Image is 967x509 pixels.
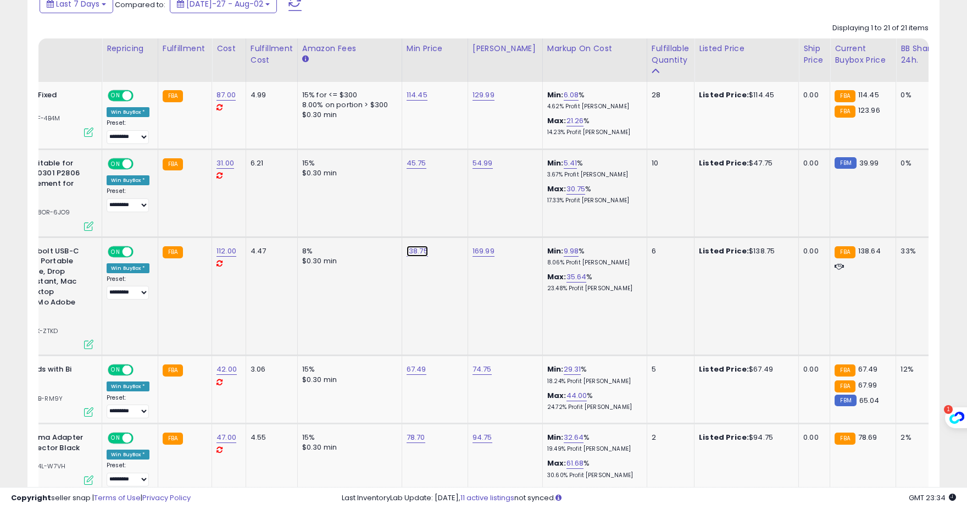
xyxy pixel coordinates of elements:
a: 87.00 [216,90,236,101]
div: Preset: [107,394,149,419]
div: Fulfillable Quantity [652,43,690,66]
a: 67.49 [407,364,426,375]
div: 3.06 [251,364,289,374]
div: Win BuyBox * [107,175,149,185]
b: Min: [547,90,564,100]
div: Min Price [407,43,463,54]
a: 74.75 [473,364,492,375]
div: $0.30 min [302,256,393,266]
a: 61.68 [566,458,584,469]
div: 8% [302,246,393,256]
a: 29.31 [564,364,581,375]
a: 6.08 [564,90,579,101]
a: 11 active listings [460,493,514,503]
a: 47.00 [216,432,236,443]
div: BB Share 24h. [901,43,941,66]
div: 5 [652,364,686,374]
span: ON [109,366,123,375]
span: 138.64 [858,246,881,256]
div: $138.75 [699,246,790,256]
span: ON [109,247,123,256]
a: 5.41 [564,158,577,169]
span: 2025-08-10 23:34 GMT [909,493,956,503]
b: Max: [547,115,566,126]
div: seller snap | | [11,493,191,504]
p: 17.33% Profit [PERSON_NAME] [547,197,638,204]
div: % [547,272,638,292]
a: 32.64 [564,432,584,443]
div: 0.00 [803,158,821,168]
p: 23.48% Profit [PERSON_NAME] [547,285,638,292]
p: 3.67% Profit [PERSON_NAME] [547,171,638,179]
p: 14.23% Profit [PERSON_NAME] [547,129,638,136]
small: FBA [163,246,183,258]
div: Repricing [107,43,153,54]
span: OFF [132,91,149,101]
div: 15% for <= $300 [302,90,393,100]
a: 31.00 [216,158,234,169]
small: FBM [835,157,856,169]
span: 78.69 [858,432,877,442]
div: Displaying 1 to 21 of 21 items [832,23,929,34]
div: $47.75 [699,158,790,168]
a: 30.75 [566,184,586,195]
div: Preset: [107,119,149,144]
a: 169.99 [473,246,494,257]
div: 0% [901,90,937,100]
div: Current Buybox Price [835,43,891,66]
span: OFF [132,159,149,168]
div: 4.55 [251,433,289,442]
div: 12% [901,364,937,374]
b: Listed Price: [699,90,749,100]
span: 65.04 [859,395,880,406]
div: $94.75 [699,433,790,442]
div: $0.30 min [302,375,393,385]
a: Privacy Policy [142,493,191,503]
a: 44.00 [566,390,587,401]
a: 129.99 [473,90,494,101]
div: 15% [302,364,393,374]
div: $0.30 min [302,442,393,452]
div: % [547,458,638,479]
span: OFF [132,366,149,375]
b: Listed Price: [699,364,749,374]
span: OFF [132,434,149,443]
div: % [547,364,638,385]
div: Cost [216,43,241,54]
div: % [547,433,638,453]
b: Max: [547,390,566,401]
span: OFF [132,247,149,256]
span: 39.99 [859,158,879,168]
div: 0% [901,158,937,168]
small: FBA [163,364,183,377]
div: Markup on Cost [547,43,642,54]
b: Max: [547,458,566,468]
th: The percentage added to the cost of goods (COGS) that forms the calculator for Min & Max prices. [542,38,647,82]
div: Listed Price [699,43,794,54]
div: % [547,184,638,204]
a: 45.75 [407,158,426,169]
a: 35.64 [566,272,587,283]
b: Listed Price: [699,246,749,256]
div: Fulfillment Cost [251,43,293,66]
b: Min: [547,246,564,256]
div: 2% [901,433,937,442]
p: 4.62% Profit [PERSON_NAME] [547,103,638,110]
span: ON [109,434,123,443]
div: Preset: [107,275,149,300]
div: 4.99 [251,90,289,100]
a: 94.75 [473,432,492,443]
div: 2 [652,433,686,442]
div: % [547,158,638,179]
div: Preset: [107,187,149,212]
small: FBA [163,433,183,445]
div: 10 [652,158,686,168]
p: 30.60% Profit [PERSON_NAME] [547,472,638,479]
div: $114.45 [699,90,790,100]
div: Preset: [107,462,149,486]
b: Min: [547,158,564,168]
div: 28 [652,90,686,100]
small: FBA [835,433,855,445]
div: Fulfillment [163,43,207,54]
span: 67.49 [858,364,878,374]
